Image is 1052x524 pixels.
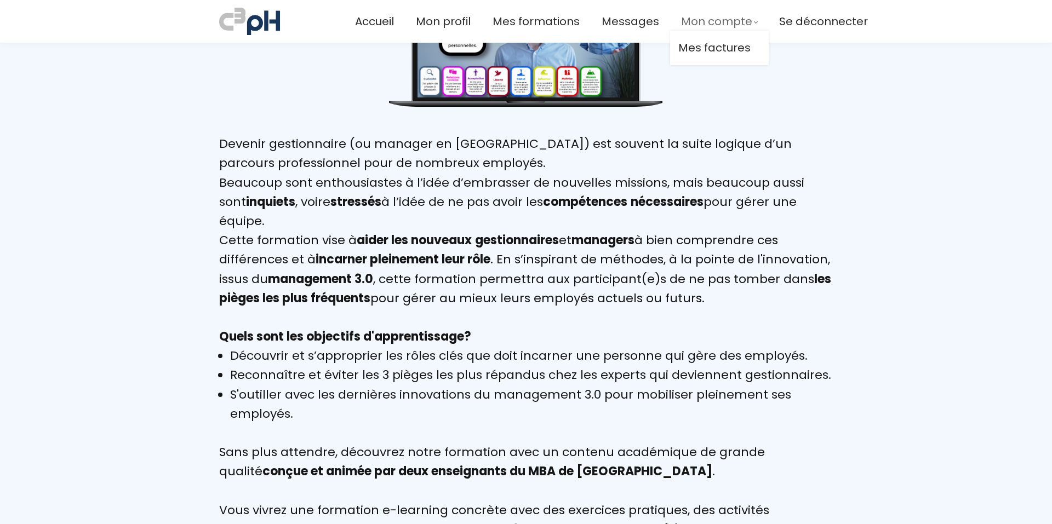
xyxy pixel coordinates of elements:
a: Accueil [355,13,394,31]
strong: ? [464,328,471,345]
b: management 3.0 [268,270,373,287]
div: Beaucoup sont enthousiastes à l’idée d’embrasser de nouvelles missions, mais beaucoup aussi sont ... [219,173,833,231]
span: Découvrir et s’approprier les rôles clés que doit incarner une personne qui gère des employés. [230,347,808,364]
a: Mes factures [678,39,761,57]
b: managers [571,232,634,249]
span: Mon compte [681,13,752,31]
a: Se déconnecter [779,13,868,31]
a: Mes formations [493,13,580,31]
span: Reconnaître et éviter les 3 pièges les plus répandus chez les experts qui deviennent gestionnaires. [230,366,831,383]
img: a70bc7685e0efc0bd0b04b3506828469.jpeg [219,5,280,37]
div: Cette formation vise à et à bien comprendre ces différences et à . En s’inspirant de méthodes, à ... [219,231,833,327]
strong: Quels sont les objectifs d'apprentissage [219,328,464,345]
b: stressés [330,193,381,210]
span: S'outiller avec les dernières innovations du management 3.0 pour mobiliser pleinement ses employés. [230,386,791,422]
a: Mon profil [416,13,471,31]
b: aider les nouveaux [357,232,472,249]
b: nécessaires [631,193,704,210]
b: gestionnaires [475,232,559,249]
b: les pièges les plus fréquents [219,270,831,307]
b: inquiets [246,193,295,210]
b: incarner pleinement leur rôle [316,251,490,268]
b: compétences [543,193,627,210]
strong: conçue et animée par deux enseignants du MBA de [GEOGRAPHIC_DATA] [262,463,712,480]
a: Messages [602,13,659,31]
div: Devenir gestionnaire (ou manager en [GEOGRAPHIC_DATA]) est souvent la suite logique d’un parcours... [219,134,833,172]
